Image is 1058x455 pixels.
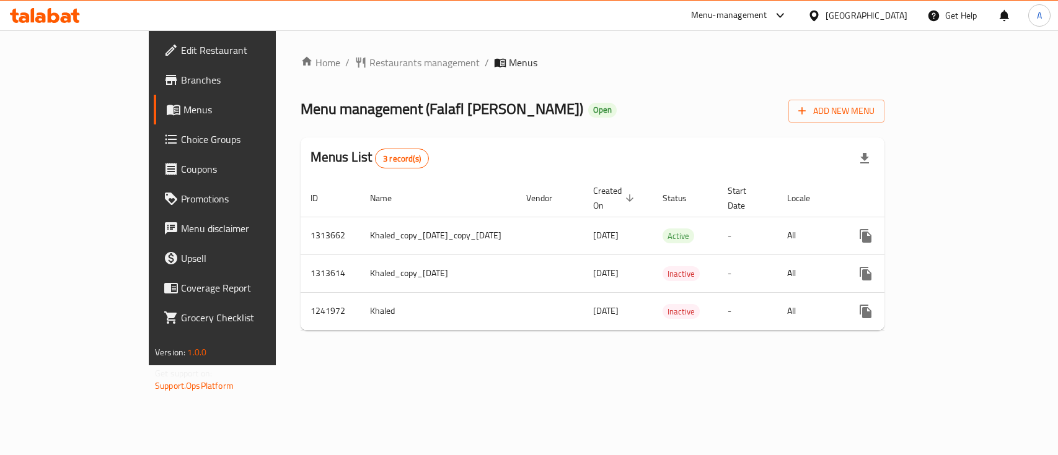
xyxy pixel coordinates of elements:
div: Total records count [375,149,429,168]
span: Add New Menu [798,103,875,119]
span: Locale [787,191,826,206]
span: 1.0.0 [187,344,206,360]
span: Menu management ( Falafl [PERSON_NAME] ) [301,95,583,123]
span: Edit Restaurant [181,43,315,58]
button: Change Status [881,221,910,251]
span: A [1037,9,1042,22]
a: Menu disclaimer [154,214,325,243]
span: Name [370,191,408,206]
td: 1313614 [301,254,360,292]
span: ID [311,191,334,206]
div: Inactive [663,266,700,281]
td: All [777,254,841,292]
li: / [485,55,489,70]
a: Coupons [154,154,325,184]
span: Choice Groups [181,132,315,147]
span: Status [663,191,703,206]
span: [DATE] [593,303,619,319]
td: All [777,292,841,330]
nav: breadcrumb [301,55,884,70]
a: Support.OpsPlatform [155,378,234,394]
td: Khaled_copy_[DATE]_copy_[DATE] [360,217,516,254]
button: more [851,259,881,288]
a: Promotions [154,184,325,214]
span: Menus [183,102,315,117]
td: - [718,217,777,254]
span: [DATE] [593,265,619,281]
span: Restaurants management [369,55,480,70]
h2: Menus List [311,148,429,168]
span: Grocery Checklist [181,310,315,325]
td: Khaled [360,292,516,330]
button: more [851,297,881,326]
button: Add New Menu [788,100,884,123]
span: 3 record(s) [376,153,428,165]
button: Change Status [881,297,910,326]
span: Promotions [181,191,315,206]
button: more [851,221,881,251]
span: Coupons [181,162,315,176]
div: Open [588,103,617,118]
div: [GEOGRAPHIC_DATA] [826,9,907,22]
a: Edit Restaurant [154,35,325,65]
div: Export file [850,144,879,173]
span: Version: [155,344,185,360]
div: Menu-management [691,8,767,23]
td: All [777,217,841,254]
table: enhanced table [301,180,980,331]
a: Choice Groups [154,124,325,154]
a: Coverage Report [154,273,325,303]
th: Actions [841,180,980,217]
li: / [345,55,350,70]
a: Menus [154,95,325,124]
span: Open [588,105,617,115]
span: Start Date [728,183,762,213]
span: Upsell [181,251,315,266]
td: 1241972 [301,292,360,330]
span: Vendor [526,191,568,206]
a: Restaurants management [355,55,480,70]
a: Upsell [154,243,325,273]
td: - [718,254,777,292]
span: Get support on: [155,365,212,381]
span: Created On [593,183,638,213]
td: 1313662 [301,217,360,254]
button: Change Status [881,259,910,288]
span: Active [663,229,694,243]
div: Inactive [663,304,700,319]
span: Menus [509,55,537,70]
span: Coverage Report [181,280,315,295]
span: Menu disclaimer [181,221,315,236]
span: Inactive [663,267,700,281]
td: Khaled_copy_[DATE] [360,254,516,292]
a: Branches [154,65,325,95]
td: - [718,292,777,330]
a: Grocery Checklist [154,303,325,332]
span: Branches [181,72,315,87]
span: Inactive [663,305,700,319]
span: [DATE] [593,227,619,243]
